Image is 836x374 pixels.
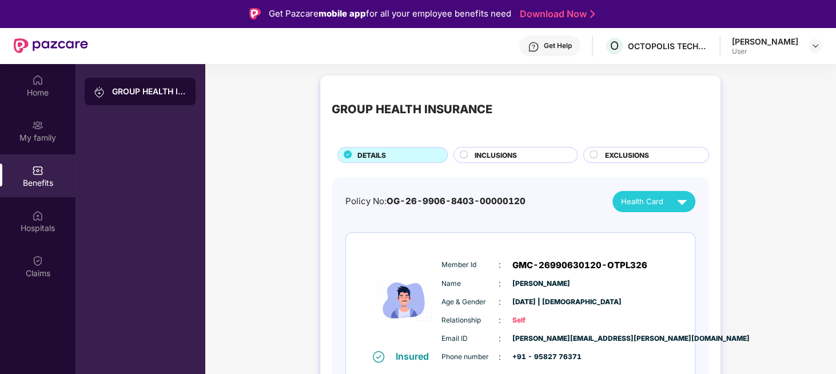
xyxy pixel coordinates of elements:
img: Logo [249,8,261,19]
span: Relationship [441,315,499,326]
span: : [499,277,501,290]
img: svg+xml;base64,PHN2ZyB4bWxucz0iaHR0cDovL3d3dy53My5vcmcvMjAwMC9zdmciIHZpZXdCb3g9IjAgMCAyNCAyNCIgd2... [672,192,692,212]
div: OCTOPOLIS TECHNOLOGIES PRIVATE LIMITED [628,41,708,51]
span: Member Id [441,260,499,270]
div: [PERSON_NAME] [732,36,798,47]
img: svg+xml;base64,PHN2ZyB3aWR0aD0iMjAiIGhlaWdodD0iMjAiIHZpZXdCb3g9IjAgMCAyMCAyMCIgZmlsbD0ibm9uZSIgeG... [32,120,43,131]
div: Policy No: [345,194,526,208]
span: [DATE] | [DEMOGRAPHIC_DATA] [512,297,570,308]
img: svg+xml;base64,PHN2ZyBpZD0iSGVscC0zMngzMiIgeG1sbnM9Imh0dHA6Ly93d3cudzMub3JnLzIwMDAvc3ZnIiB3aWR0aD... [528,41,539,53]
span: O [610,39,619,53]
span: INCLUSIONS [475,150,517,161]
strong: mobile app [319,8,366,19]
span: EXCLUSIONS [604,150,648,161]
img: svg+xml;base64,PHN2ZyBpZD0iQ2xhaW0iIHhtbG5zPSJodHRwOi8vd3d3LnczLm9yZy8yMDAwL3N2ZyIgd2lkdGg9IjIwIi... [32,255,43,266]
span: DETAILS [357,150,386,161]
img: svg+xml;base64,PHN2ZyBpZD0iSG9tZSIgeG1sbnM9Imh0dHA6Ly93d3cudzMub3JnLzIwMDAvc3ZnIiB3aWR0aD0iMjAiIG... [32,74,43,86]
span: Self [512,315,570,326]
img: svg+xml;base64,PHN2ZyB4bWxucz0iaHR0cDovL3d3dy53My5vcmcvMjAwMC9zdmciIHdpZHRoPSIxNiIgaGVpZ2h0PSIxNi... [373,351,384,363]
img: svg+xml;base64,PHN2ZyBpZD0iQmVuZWZpdHMiIHhtbG5zPSJodHRwOi8vd3d3LnczLm9yZy8yMDAwL3N2ZyIgd2lkdGg9Ij... [32,165,43,176]
span: Age & Gender [441,297,499,308]
span: Name [441,278,499,289]
div: GROUP HEALTH INSURANCE [112,86,186,97]
span: : [499,332,501,345]
img: svg+xml;base64,PHN2ZyBpZD0iRHJvcGRvd24tMzJ4MzIiIHhtbG5zPSJodHRwOi8vd3d3LnczLm9yZy8yMDAwL3N2ZyIgd2... [811,41,820,50]
span: +91 - 95827 76371 [512,352,570,363]
span: Health Card [621,196,663,208]
span: OG-26-9906-8403-00000120 [387,196,526,206]
img: Stroke [590,8,595,20]
img: icon [370,250,439,350]
span: [PERSON_NAME] [512,278,570,289]
span: : [499,314,501,327]
a: Download Now [520,8,591,20]
span: : [499,258,501,271]
span: : [499,296,501,308]
div: Get Help [544,41,572,50]
img: svg+xml;base64,PHN2ZyBpZD0iSG9zcGl0YWxzIiB4bWxucz0iaHR0cDovL3d3dy53My5vcmcvMjAwMC9zdmciIHdpZHRoPS... [32,210,43,221]
img: New Pazcare Logo [14,38,88,53]
span: Phone number [441,352,499,363]
span: : [499,351,501,363]
div: User [732,47,798,56]
div: Get Pazcare for all your employee benefits need [269,7,511,21]
span: [PERSON_NAME][EMAIL_ADDRESS][PERSON_NAME][DOMAIN_NAME] [512,333,570,344]
img: svg+xml;base64,PHN2ZyB3aWR0aD0iMjAiIGhlaWdodD0iMjAiIHZpZXdCb3g9IjAgMCAyMCAyMCIgZmlsbD0ibm9uZSIgeG... [94,86,105,98]
div: GROUP HEALTH INSURANCE [332,101,492,119]
span: Email ID [441,333,499,344]
div: Insured [396,351,436,362]
span: GMC-26990630120-OTPL326 [512,258,647,272]
button: Health Card [612,191,695,212]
